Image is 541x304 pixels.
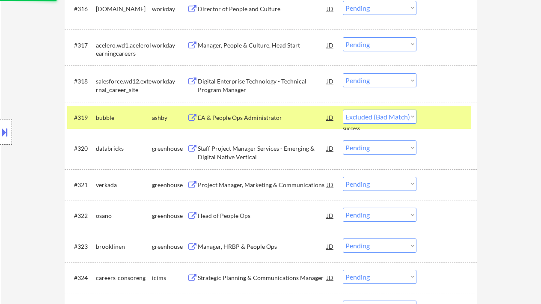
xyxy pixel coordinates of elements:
div: greenhouse [152,181,187,189]
div: Director of People and Culture [198,5,327,13]
div: careers-consoreng [96,274,152,282]
div: workday [152,5,187,13]
div: #317 [74,41,89,50]
div: osano [96,212,152,220]
div: EA & People Ops Administrator [198,113,327,122]
div: JD [326,177,335,192]
div: greenhouse [152,242,187,251]
div: Manager, HRBP & People Ops [198,242,327,251]
div: JD [326,110,335,125]
div: [DOMAIN_NAME] [96,5,152,13]
div: JD [326,1,335,16]
div: #324 [74,274,89,282]
div: Digital Enterprise Technology - Technical Program Manager [198,77,327,94]
div: #322 [74,212,89,220]
div: greenhouse [152,212,187,220]
div: Staff Project Manager Services - Emerging & Digital Native Vertical [198,144,327,161]
div: brooklinen [96,242,152,251]
div: Manager, People & Culture, Head Start [198,41,327,50]
div: JD [326,270,335,285]
div: JD [326,37,335,53]
div: ashby [152,113,187,122]
div: greenhouse [152,144,187,153]
div: #323 [74,242,89,251]
div: JD [326,208,335,223]
div: JD [326,140,335,156]
div: workday [152,41,187,50]
div: JD [326,238,335,254]
div: JD [326,73,335,89]
div: workday [152,77,187,86]
div: acelero.wd1.acelerolearningcareers [96,41,152,58]
div: Strategic Planning & Communications Manager [198,274,327,282]
div: Project Manager, Marketing & Communications [198,181,327,189]
div: Head of People Ops [198,212,327,220]
div: icims [152,274,187,282]
div: #316 [74,5,89,13]
div: success [343,125,377,132]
